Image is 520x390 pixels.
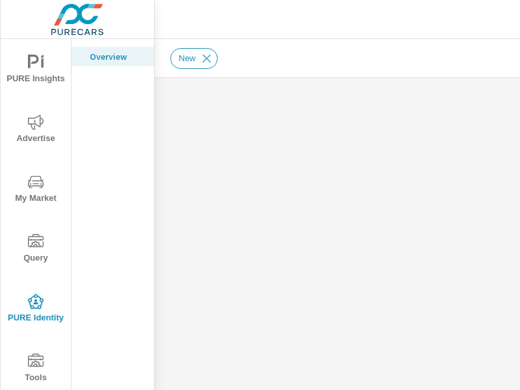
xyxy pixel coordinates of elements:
[171,53,203,63] span: New
[90,50,144,63] p: Overview
[5,174,67,206] span: My Market
[5,354,67,385] span: Tools
[5,55,67,86] span: PURE Insights
[170,48,218,69] div: New
[5,234,67,266] span: Query
[5,114,67,146] span: Advertise
[5,294,67,326] span: PURE Identity
[71,47,154,66] div: Overview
